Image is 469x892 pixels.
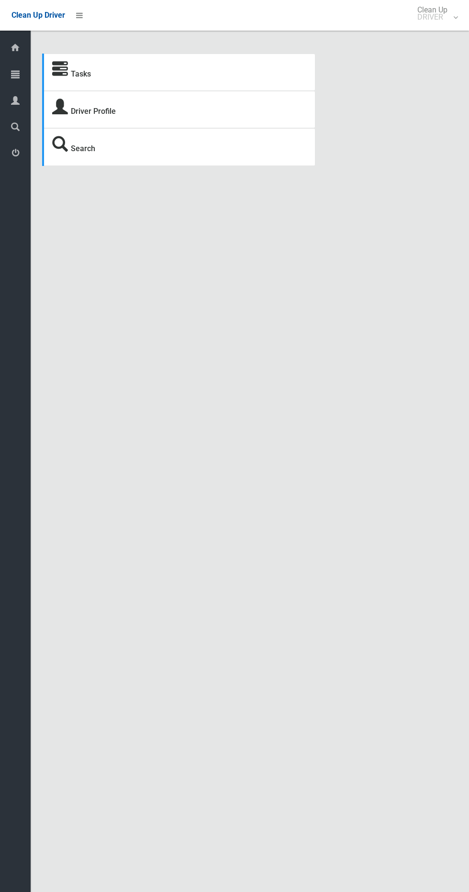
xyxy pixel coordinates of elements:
a: Driver Profile [71,107,116,116]
span: Clean Up [413,6,457,21]
a: Search [71,144,95,153]
small: DRIVER [417,13,447,21]
a: Tasks [71,69,91,78]
span: Clean Up Driver [11,11,65,20]
a: Clean Up Driver [11,8,65,22]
